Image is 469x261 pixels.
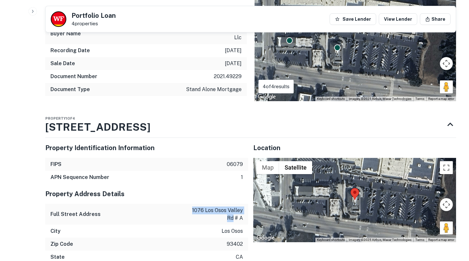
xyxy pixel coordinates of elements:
[227,240,243,248] p: 93402
[45,119,150,135] h3: [STREET_ADDRESS]
[236,253,243,261] p: ca
[253,143,456,153] h5: Location
[50,86,90,93] h6: Document Type
[440,161,453,174] button: Toggle fullscreen view
[255,234,276,242] a: Open this area in Google Maps (opens a new window)
[437,209,469,240] iframe: Chat Widget
[50,73,97,80] h6: Document Number
[71,12,116,19] h5: Portfolio Loan
[428,238,454,242] a: Report a map error
[317,97,345,101] button: Keyboard shortcuts
[50,253,65,261] h6: State
[50,60,75,67] h6: Sale Date
[183,26,242,42] p: los osos commercial llc
[45,143,248,153] h5: Property Identification Information
[214,73,242,80] p: 2021.49229
[255,234,276,242] img: Google
[317,238,345,242] button: Keyboard shortcuts
[428,97,454,101] a: Report a map error
[330,13,376,25] button: Save Lender
[420,13,451,25] button: Share
[45,189,248,199] h5: Property Address Details
[279,161,312,174] button: Show satellite imagery
[50,240,73,248] h6: Zip Code
[225,47,242,54] p: [DATE]
[50,227,60,235] h6: City
[440,80,453,93] button: Drag Pegman onto the map to open Street View
[256,93,278,101] img: Google
[227,160,243,168] p: 06079
[415,97,424,101] a: Terms
[50,30,81,38] h6: Buyer Name
[45,112,456,137] div: Property1of4[STREET_ADDRESS]
[241,173,243,181] p: 1
[256,161,279,174] button: Show street map
[379,13,417,25] a: View Lender
[222,227,243,235] p: los osos
[263,83,289,90] p: 4 of 4 results
[71,21,116,27] p: 4 properties
[349,238,411,242] span: Imagery ©2025 Airbus, Maxar Technologies
[45,116,75,120] span: Property 1 of 4
[256,93,278,101] a: Open this area in Google Maps (opens a new window)
[415,238,424,242] a: Terms
[185,207,243,222] p: 1076 los osos valley rd # a
[186,86,242,93] p: stand alone mortgage
[50,173,109,181] h6: APN Sequence Number
[349,97,411,101] span: Imagery ©2025 Airbus, Maxar Technologies
[50,47,90,54] h6: Recording Date
[50,160,61,168] h6: FIPS
[440,57,453,70] button: Map camera controls
[225,60,242,67] p: [DATE]
[440,198,453,211] button: Map camera controls
[50,210,101,218] h6: Full Street Address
